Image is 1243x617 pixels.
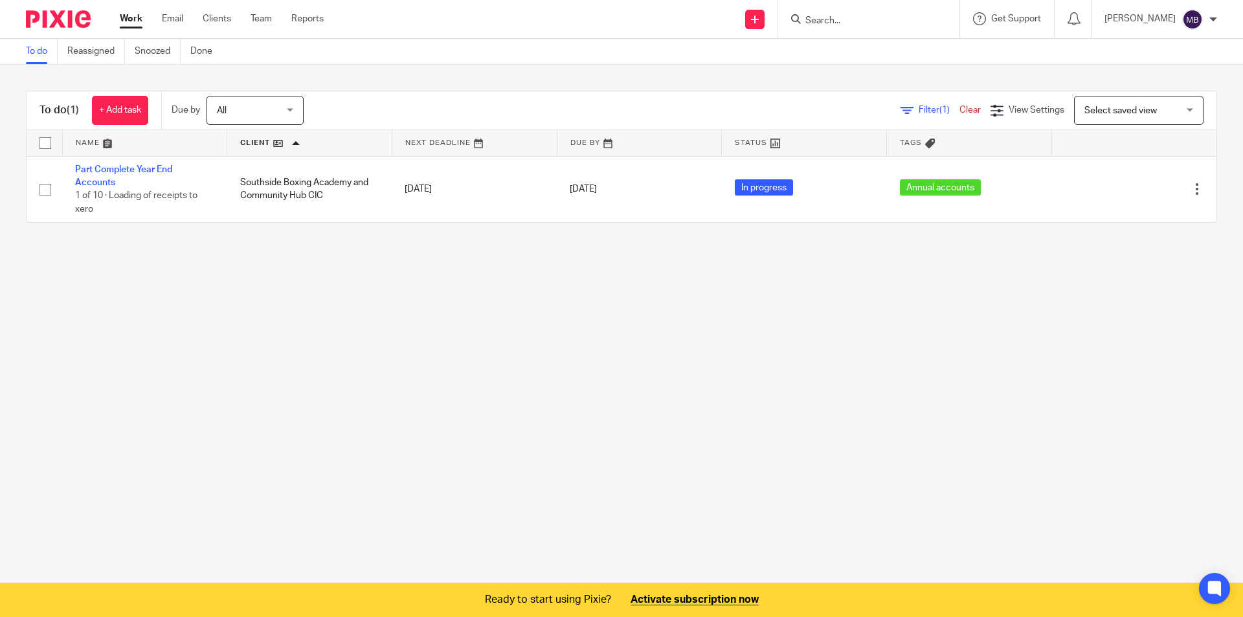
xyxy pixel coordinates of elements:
a: Part Complete Year End Accounts [75,165,172,187]
a: Snoozed [135,39,181,64]
td: [DATE] [392,156,557,222]
span: In progress [735,179,793,196]
a: To do [26,39,58,64]
span: Get Support [991,14,1041,23]
a: Reassigned [67,39,125,64]
span: 1 of 10 · Loading of receipts to xero [75,191,197,214]
span: Select saved view [1084,106,1157,115]
span: Tags [900,139,922,146]
span: (1) [939,106,950,115]
span: [DATE] [570,185,597,194]
a: Clients [203,12,231,25]
span: Annual accounts [900,179,981,196]
a: + Add task [92,96,148,125]
a: Email [162,12,183,25]
span: Filter [919,106,959,115]
span: View Settings [1009,106,1064,115]
a: Work [120,12,142,25]
a: Team [251,12,272,25]
a: Done [190,39,222,64]
img: Pixie [26,10,91,28]
a: Clear [959,106,981,115]
p: Due by [172,104,200,117]
img: svg%3E [1182,9,1203,30]
span: All [217,106,227,115]
input: Search [804,16,921,27]
h1: To do [39,104,79,117]
span: (1) [67,105,79,115]
a: Reports [291,12,324,25]
td: Southside Boxing Academy and Community Hub CIC [227,156,392,222]
p: [PERSON_NAME] [1104,12,1176,25]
